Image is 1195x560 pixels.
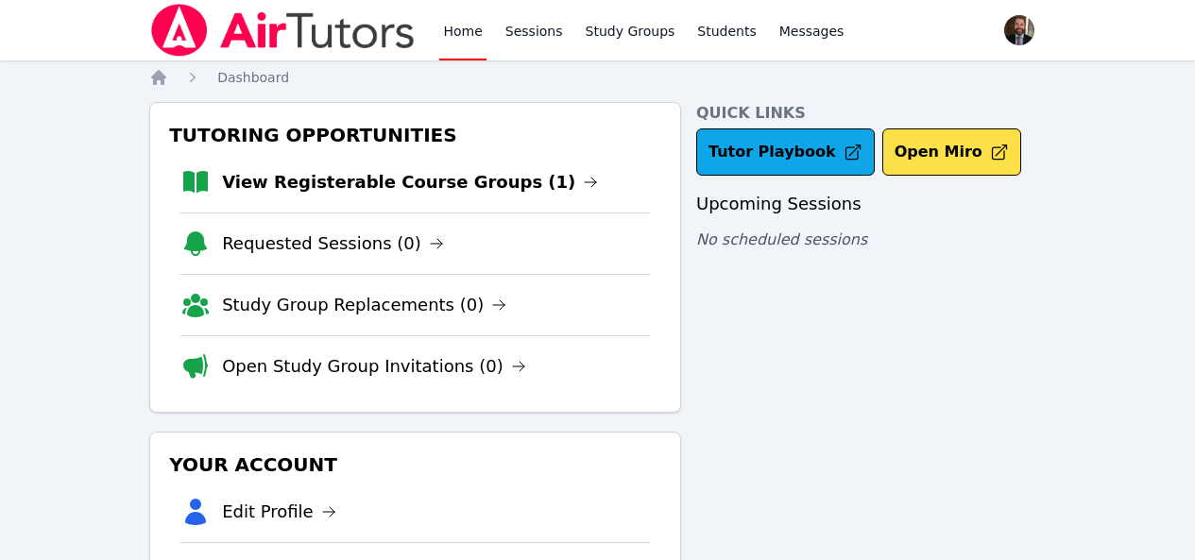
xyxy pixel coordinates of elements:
a: Tutor Playbook [696,128,875,176]
a: Open Study Group Invitations (0) [222,353,526,380]
img: Air Tutors [149,4,417,57]
h3: Tutoring Opportunities [165,118,665,152]
h3: Your Account [165,448,665,482]
span: Dashboard [217,70,289,85]
a: Requested Sessions (0) [222,230,444,257]
button: Open Miro [882,128,1021,176]
a: Dashboard [217,68,289,87]
a: View Registerable Course Groups (1) [222,169,598,195]
a: Edit Profile [222,499,336,525]
h4: Quick Links [696,102,1046,125]
nav: Breadcrumb [149,68,1046,87]
a: Study Group Replacements (0) [222,292,506,318]
span: Messages [779,22,845,41]
h3: Upcoming Sessions [696,191,1046,217]
span: No scheduled sessions [696,230,867,248]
